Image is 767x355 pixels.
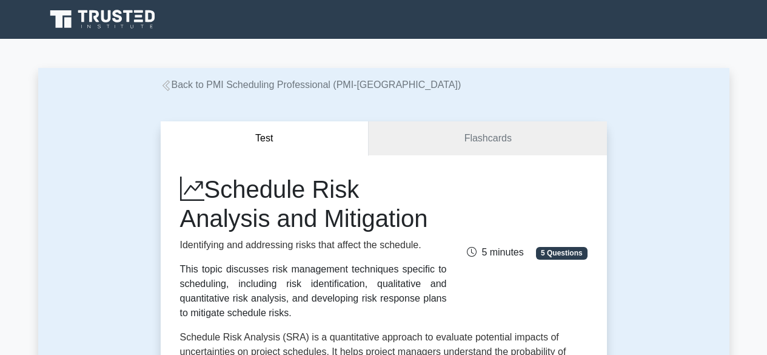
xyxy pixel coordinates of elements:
p: Identifying and addressing risks that affect the schedule. [180,238,447,252]
span: 5 Questions [536,247,587,259]
a: Back to PMI Scheduling Professional (PMI-[GEOGRAPHIC_DATA]) [161,79,461,90]
div: This topic discusses risk management techniques specific to scheduling, including risk identifica... [180,262,447,320]
span: 5 minutes [467,247,523,257]
h1: Schedule Risk Analysis and Mitigation [180,175,447,233]
a: Flashcards [369,121,606,156]
button: Test [161,121,369,156]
